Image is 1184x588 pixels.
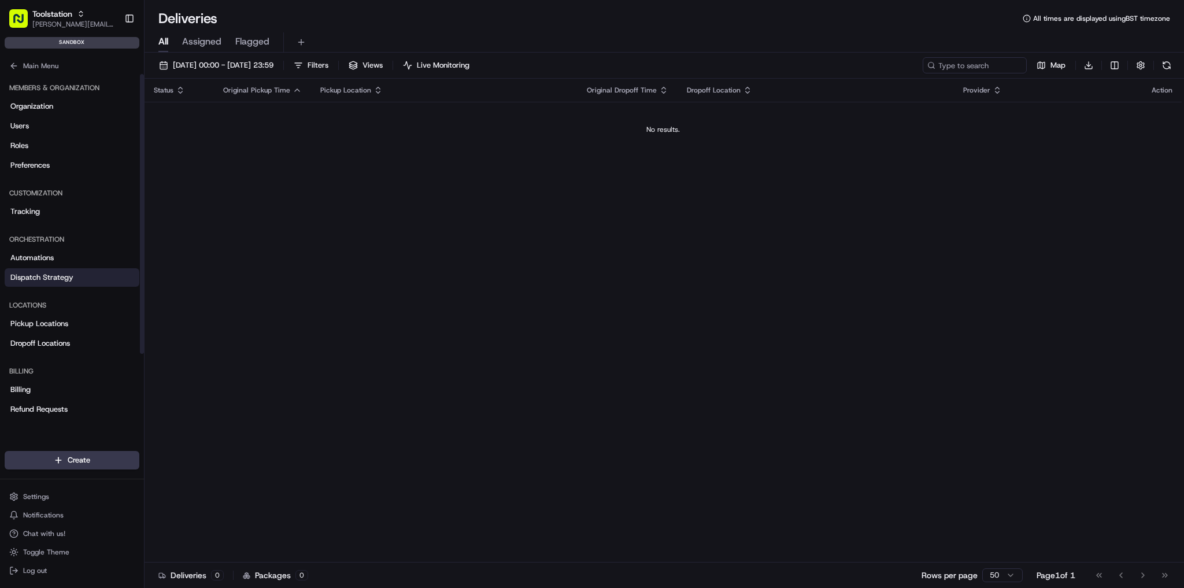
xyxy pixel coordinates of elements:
[687,86,741,95] span: Dropoff Location
[115,286,140,295] span: Pylon
[10,384,31,395] span: Billing
[82,286,140,295] a: Powered byPylon
[5,526,139,542] button: Chat with us!
[5,202,139,221] a: Tracking
[10,121,29,131] span: Users
[154,57,279,73] button: [DATE] 00:00 - [DATE] 23:59
[52,121,159,131] div: We're available if you need us!
[68,455,90,465] span: Create
[5,268,139,287] a: Dispatch Strategy
[182,35,221,49] span: Assigned
[32,8,72,20] button: Toolstation
[102,179,126,188] span: [DATE]
[102,210,126,219] span: [DATE]
[5,334,139,353] a: Dropoff Locations
[1159,57,1175,73] button: Refresh
[587,86,657,95] span: Original Dropoff Time
[235,35,269,49] span: Flagged
[5,362,139,380] div: Billing
[5,380,139,399] a: Billing
[5,544,139,560] button: Toggle Theme
[5,249,139,267] a: Automations
[23,492,49,501] span: Settings
[5,136,139,155] a: Roles
[36,179,94,188] span: [PERSON_NAME]
[5,5,120,32] button: Toolstation[PERSON_NAME][EMAIL_ADDRESS][PERSON_NAME][DOMAIN_NAME]
[10,140,28,151] span: Roles
[5,156,139,175] a: Preferences
[36,210,94,219] span: [PERSON_NAME]
[52,110,190,121] div: Start new chat
[23,566,47,575] span: Log out
[5,428,139,446] div: Integrations
[362,60,383,71] span: Views
[343,57,388,73] button: Views
[211,570,224,580] div: 0
[23,210,32,220] img: 1736555255976-a54dd68f-1ca7-489b-9aae-adbdc363a1c4
[922,569,978,581] p: Rows per page
[23,258,88,269] span: Knowledge Base
[10,101,53,112] span: Organization
[173,60,273,71] span: [DATE] 00:00 - [DATE] 23:59
[12,150,74,159] div: Past conversations
[10,272,73,283] span: Dispatch Strategy
[12,11,35,34] img: Nash
[154,86,173,95] span: Status
[12,168,30,186] img: Masood Aslam
[12,46,210,64] p: Welcome 👋
[10,206,40,217] span: Tracking
[158,9,217,28] h1: Deliveries
[197,113,210,127] button: Start new chat
[98,259,107,268] div: 💻
[179,147,210,161] button: See all
[96,179,100,188] span: •
[1037,569,1075,581] div: Page 1 of 1
[5,296,139,315] div: Locations
[5,230,139,249] div: Orchestration
[5,315,139,333] a: Pickup Locations
[398,57,475,73] button: Live Monitoring
[30,74,191,86] input: Clear
[1031,57,1071,73] button: Map
[32,20,115,29] button: [PERSON_NAME][EMAIL_ADDRESS][PERSON_NAME][DOMAIN_NAME]
[288,57,334,73] button: Filters
[10,319,68,329] span: Pickup Locations
[223,86,290,95] span: Original Pickup Time
[5,400,139,419] a: Refund Requests
[320,86,371,95] span: Pickup Location
[5,79,139,97] div: Members & Organization
[10,253,54,263] span: Automations
[23,61,58,71] span: Main Menu
[149,125,1177,134] div: No results.
[308,60,328,71] span: Filters
[12,259,21,268] div: 📗
[295,570,308,580] div: 0
[5,97,139,116] a: Organization
[5,37,139,49] div: sandbox
[5,563,139,579] button: Log out
[5,117,139,135] a: Users
[1033,14,1170,23] span: All times are displayed using BST timezone
[109,258,186,269] span: API Documentation
[5,451,139,469] button: Create
[5,184,139,202] div: Customization
[23,511,64,520] span: Notifications
[12,110,32,131] img: 1736555255976-a54dd68f-1ca7-489b-9aae-adbdc363a1c4
[158,35,168,49] span: All
[5,507,139,523] button: Notifications
[1050,60,1065,71] span: Map
[158,569,224,581] div: Deliveries
[963,86,990,95] span: Provider
[23,529,65,538] span: Chat with us!
[23,548,69,557] span: Toggle Theme
[23,179,32,188] img: 1736555255976-a54dd68f-1ca7-489b-9aae-adbdc363a1c4
[923,57,1027,73] input: Type to search
[96,210,100,219] span: •
[243,569,308,581] div: Packages
[5,489,139,505] button: Settings
[5,58,139,74] button: Main Menu
[24,110,45,131] img: 4281594248423_2fcf9dad9f2a874258b8_72.png
[10,338,70,349] span: Dropoff Locations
